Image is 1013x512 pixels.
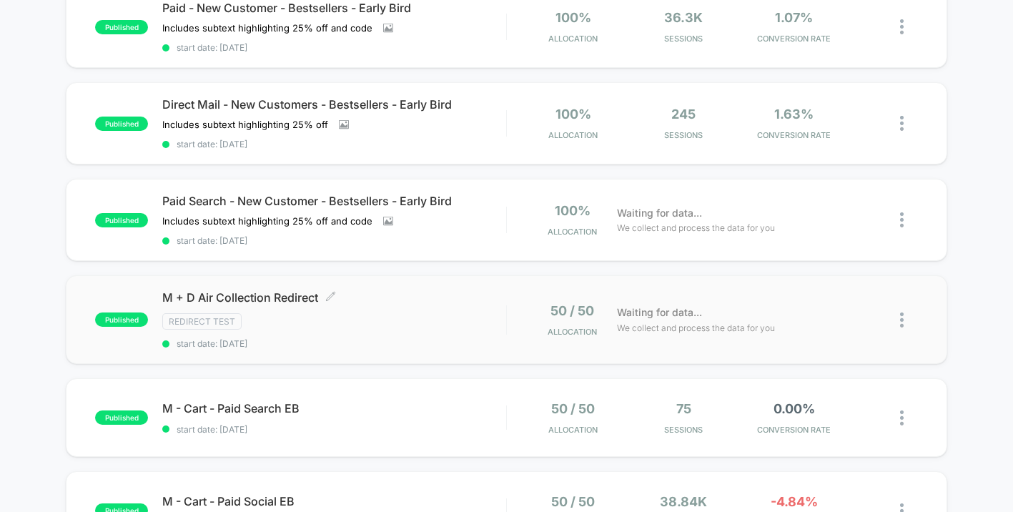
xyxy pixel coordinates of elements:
span: 50 / 50 [551,401,595,416]
span: M + D Air Collection Redirect [162,290,506,305]
span: CONVERSION RATE [743,34,846,44]
span: Includes subtext highlighting 25% off and code [162,215,372,227]
span: published [95,213,148,227]
span: 245 [671,107,696,122]
span: Allocation [548,327,597,337]
span: published [95,117,148,131]
span: Sessions [632,425,736,435]
span: Redirect Test [162,313,242,330]
span: CONVERSION RATE [743,425,846,435]
img: close [900,116,904,131]
span: published [95,20,148,34]
img: close [900,410,904,425]
img: close [900,312,904,328]
span: start date: [DATE] [162,139,506,149]
span: Sessions [632,34,736,44]
span: M - Cart - Paid Social EB [162,494,506,508]
span: Allocation [548,227,597,237]
img: close [900,212,904,227]
span: M - Cart - Paid Search EB [162,401,506,415]
span: 50 / 50 [550,303,594,318]
span: Sessions [632,130,736,140]
span: Paid - New Customer - Bestsellers - Early Bird [162,1,506,15]
span: Allocation [548,34,598,44]
span: 1.63% [774,107,814,122]
span: Direct Mail - New Customers - Bestsellers - Early Bird [162,97,506,112]
span: 100% [555,107,591,122]
span: published [95,410,148,425]
span: 50 / 50 [551,494,595,509]
span: start date: [DATE] [162,235,506,246]
span: Waiting for data... [617,305,702,320]
span: 38.84k [660,494,707,509]
span: We collect and process the data for you [617,321,775,335]
span: Allocation [548,130,598,140]
span: published [95,312,148,327]
span: 100% [555,10,591,25]
span: We collect and process the data for you [617,221,775,235]
span: Includes subtext highlighting 25% off [162,119,328,130]
span: CONVERSION RATE [743,130,846,140]
span: Includes subtext highlighting 25% off and code [162,22,372,34]
span: 1.07% [775,10,813,25]
span: 36.3k [664,10,703,25]
img: close [900,19,904,34]
span: 0.00% [774,401,815,416]
span: start date: [DATE] [162,424,506,435]
span: Waiting for data... [617,205,702,221]
span: Paid Search - New Customer - Bestsellers - Early Bird [162,194,506,208]
span: start date: [DATE] [162,338,506,349]
span: -4.84% [771,494,818,509]
span: 75 [676,401,691,416]
span: 100% [555,203,590,218]
span: start date: [DATE] [162,42,506,53]
span: Allocation [548,425,598,435]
